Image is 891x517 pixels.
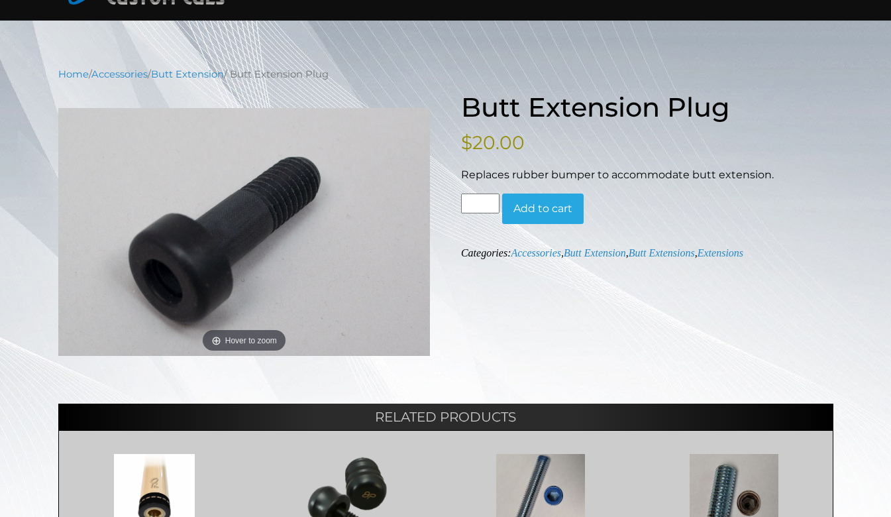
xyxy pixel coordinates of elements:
[91,68,148,80] a: Accessories
[461,247,743,258] span: Categories: , , ,
[461,167,833,183] p: Replaces rubber bumper to accommodate butt extension.
[461,91,833,123] h1: Butt Extension Plug
[58,108,431,356] img: Butt-Extension.png
[461,194,499,213] input: Product quantity
[58,67,833,82] nav: Breadcrumb
[511,247,561,258] a: Accessories
[58,108,431,356] a: Hover to zoom
[58,68,89,80] a: Home
[629,247,695,258] a: Butt Extensions
[564,247,626,258] a: Butt Extension
[461,131,525,154] bdi: 20.00
[698,247,743,258] a: Extensions
[151,68,224,80] a: Butt Extension
[502,194,584,224] button: Add to cart
[58,404,833,430] h2: Related products
[461,131,472,154] span: $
